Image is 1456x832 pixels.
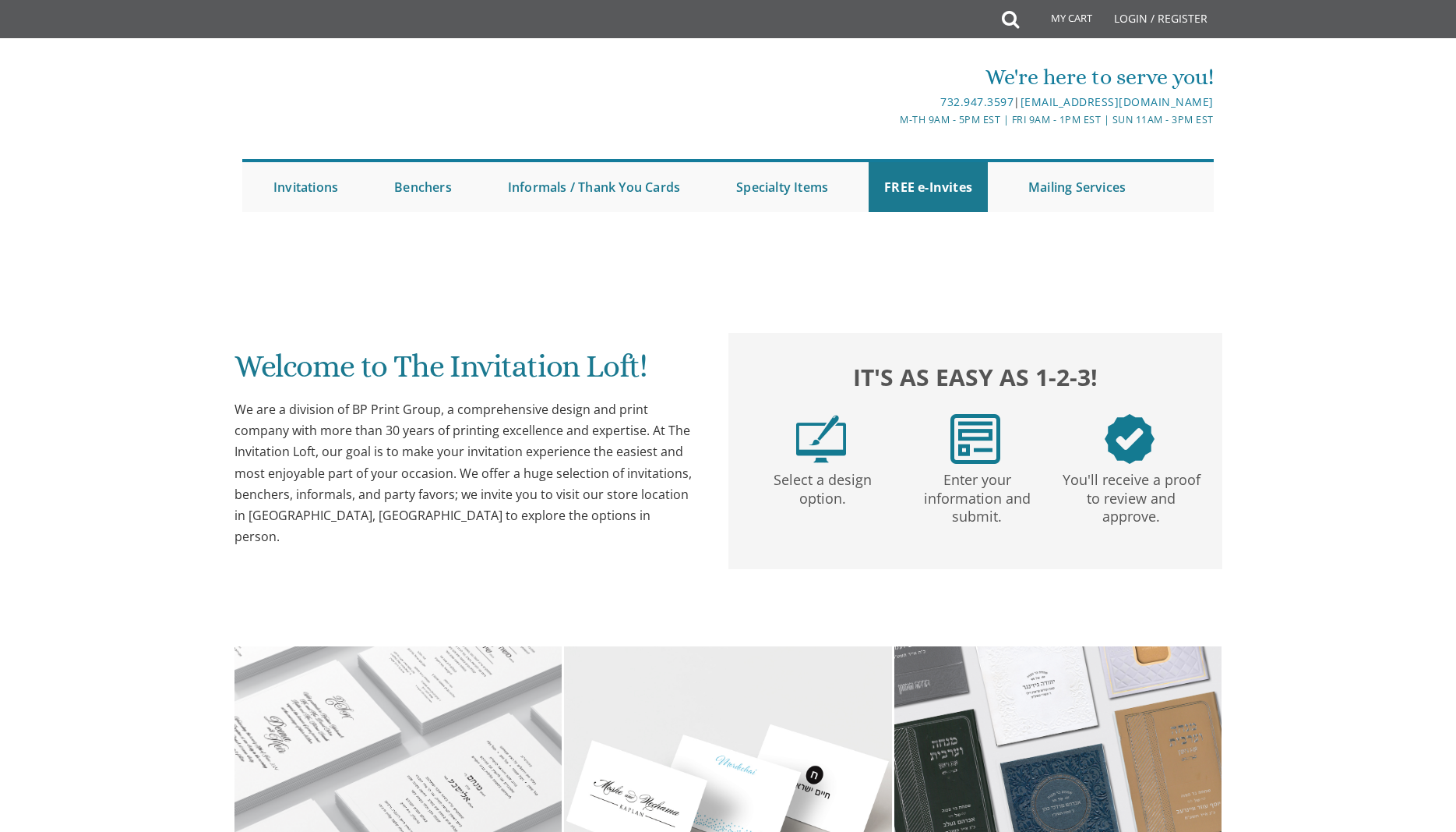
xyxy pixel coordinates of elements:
[567,62,1214,93] div: We're here to serve you!
[796,414,846,464] img: step1.png
[749,464,897,508] p: Select a design option.
[1017,2,1103,41] a: My Cart
[721,162,844,212] a: Specialty Items
[492,162,696,212] a: Informals / Thank You Cards
[1057,464,1205,526] p: You'll receive a proof to review and approve.
[903,464,1051,526] p: Enter your information and submit.
[258,162,354,212] a: Invitations
[567,93,1214,112] div: |
[1013,162,1141,212] a: Mailing Services
[1021,94,1214,109] a: [EMAIL_ADDRESS][DOMAIN_NAME]
[567,112,1214,128] div: M-Th 9am - 5pm EST | Fri 9am - 1pm EST | Sun 11am - 3pm EST
[234,399,697,547] div: We are a division of BP Print Group, a comprehensive design and print company with more than 30 y...
[1105,414,1155,464] img: step3.png
[950,414,1000,464] img: step2.png
[234,349,697,395] h1: Welcome to The Invitation Loft!
[869,162,988,212] a: FREE e-Invites
[940,94,1014,109] a: 732.947.3597
[379,162,467,212] a: Benchers
[744,359,1207,395] h2: It's as easy as 1-2-3!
